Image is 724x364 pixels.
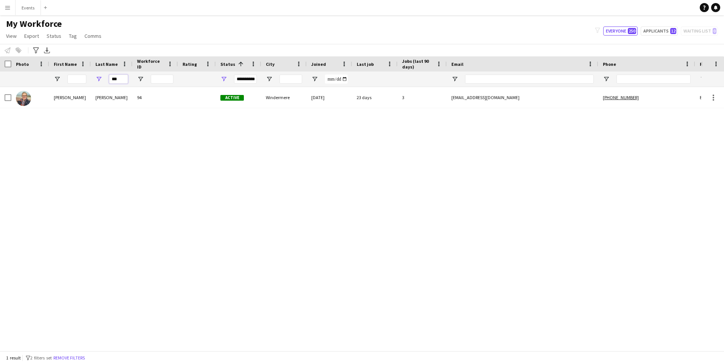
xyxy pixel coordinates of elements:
button: Open Filter Menu [603,76,610,82]
app-action-btn: Export XLSX [42,46,51,55]
button: Everyone250 [603,26,638,36]
span: Tag [69,33,77,39]
input: First Name Filter Input [67,75,86,84]
div: Windermere [261,87,307,108]
div: [DATE] [307,87,352,108]
img: Laura Patrick [16,91,31,106]
span: Export [24,33,39,39]
span: Jobs (last 90 days) [402,58,433,70]
div: 3 [398,87,447,108]
div: 94 [133,87,178,108]
span: First Name [54,61,77,67]
span: 2 filters set [30,355,52,361]
span: Phone [603,61,616,67]
div: [PERSON_NAME] [91,87,133,108]
input: City Filter Input [279,75,302,84]
span: View [6,33,17,39]
span: Last job [357,61,374,67]
input: Email Filter Input [465,75,594,84]
button: Open Filter Menu [95,76,102,82]
span: City [266,61,275,67]
a: Export [21,31,42,41]
div: 23 days [352,87,398,108]
span: Comms [84,33,101,39]
span: 12 [670,28,676,34]
input: Workforce ID Filter Input [151,75,173,84]
button: Open Filter Menu [266,76,273,82]
span: Last Name [95,61,118,67]
span: Email [451,61,463,67]
app-action-btn: Advanced filters [31,46,41,55]
a: Comms [81,31,105,41]
span: Profile [700,61,715,67]
span: Workforce ID [137,58,164,70]
span: My Workforce [6,18,62,30]
span: Status [47,33,61,39]
tcxspan: Call +447701092435 via 3CX [603,95,639,100]
input: Last Name Filter Input [109,75,128,84]
span: 250 [628,28,636,34]
input: Joined Filter Input [325,75,348,84]
button: Open Filter Menu [137,76,144,82]
button: Open Filter Menu [451,76,458,82]
div: [EMAIL_ADDRESS][DOMAIN_NAME] [447,87,598,108]
button: Open Filter Menu [311,76,318,82]
span: Rating [183,61,197,67]
span: Joined [311,61,326,67]
a: Tag [66,31,80,41]
a: Status [44,31,64,41]
input: Phone Filter Input [616,75,691,84]
button: Open Filter Menu [54,76,61,82]
a: View [3,31,20,41]
span: Status [220,61,235,67]
button: Events [16,0,41,15]
button: Open Filter Menu [220,76,227,82]
span: Photo [16,61,29,67]
button: Remove filters [52,354,86,362]
div: [PERSON_NAME] [49,87,91,108]
span: Active [220,95,244,101]
button: Applicants12 [641,26,678,36]
button: Open Filter Menu [700,76,707,82]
